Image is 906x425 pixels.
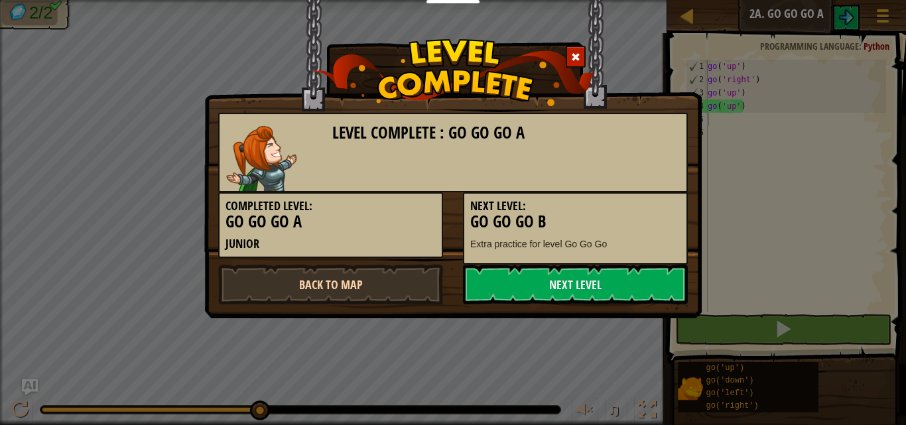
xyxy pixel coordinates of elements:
img: level_complete.png [311,39,596,106]
h5: Next Level: [470,200,680,213]
img: captain.png [226,126,297,191]
p: Extra practice for level Go Go Go [470,237,680,251]
a: Next Level [463,265,688,304]
a: Back to Map [218,265,443,304]
h3: Go Go Go A [226,213,436,231]
h5: Completed Level: [226,200,436,213]
h3: Go Go Go B [470,213,680,231]
h3: Level Complete : Go Go Go A [332,124,680,142]
h5: Junior [226,237,436,251]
